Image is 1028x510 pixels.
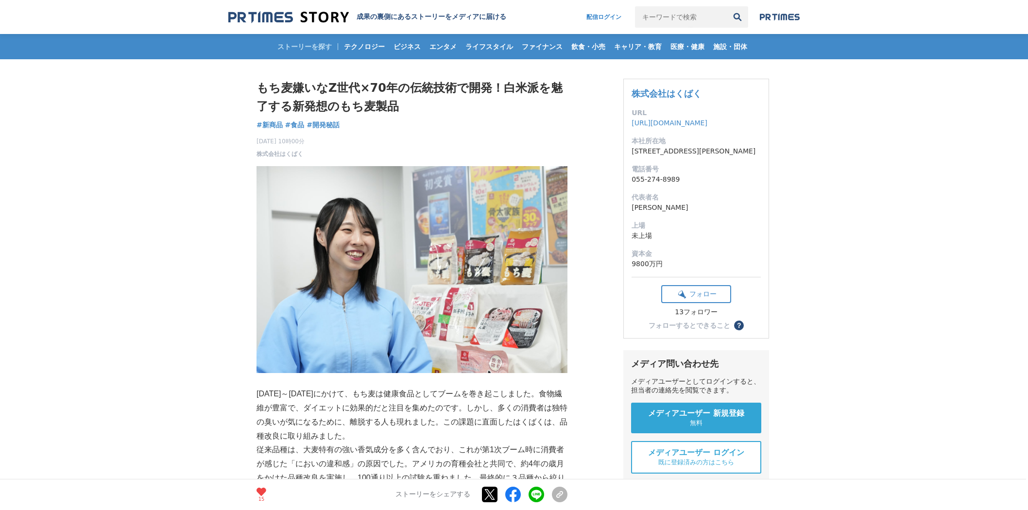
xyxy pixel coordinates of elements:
[658,458,734,467] span: 既に登録済みの方はこちら
[632,119,707,127] a: [URL][DOMAIN_NAME]
[632,221,761,231] dt: 上場
[709,42,751,51] span: 施設・団体
[631,441,761,474] a: メディアユーザー ログイン 既に登録済みの方はこちら
[632,164,761,174] dt: 電話番号
[426,42,461,51] span: エンタメ
[257,150,303,158] a: 株式会社はくばく
[307,120,340,130] a: #開発秘話
[661,285,731,303] button: フォロー
[631,403,761,433] a: メディアユーザー 新規登録 無料
[357,13,506,21] h2: 成果の裏側にあるストーリーをメディアに届ける
[257,497,266,502] p: 15
[610,34,666,59] a: キャリア・教育
[635,6,727,28] input: キーワードで検索
[661,308,731,317] div: 13フォロワー
[257,387,567,443] p: [DATE]～[DATE]にかけて、もち麦は健康食品としてブームを巻き起こしました。食物繊維が豊富で、ダイエットに効果的だと注目を集めたのです。しかし、多くの消費者は独特の臭いが気になるために、...
[690,419,702,427] span: 無料
[567,42,609,51] span: 飲食・小売
[307,120,340,129] span: #開発秘話
[632,192,761,203] dt: 代表者名
[667,42,708,51] span: 医療・健康
[760,13,800,21] img: prtimes
[632,249,761,259] dt: 資本金
[257,120,283,130] a: #新商品
[610,42,666,51] span: キャリア・教育
[632,231,761,241] dd: 未上場
[577,6,631,28] a: 配信ログイン
[648,408,744,419] span: メディアユーザー 新規登録
[228,11,506,24] a: 成果の裏側にあるストーリーをメディアに届ける 成果の裏側にあるストーリーをメディアに届ける
[257,137,305,146] span: [DATE] 10時00分
[632,136,761,146] dt: 本社所在地
[257,79,567,116] h1: もち麦嫌いなZ世代×70年の伝統技術で開発！白米派を魅了する新発想のもち麦製品
[632,203,761,213] dd: [PERSON_NAME]
[390,34,425,59] a: ビジネス
[426,34,461,59] a: エンタメ
[632,146,761,156] dd: [STREET_ADDRESS][PERSON_NAME]
[390,42,425,51] span: ビジネス
[285,120,305,130] a: #食品
[727,6,748,28] button: 検索
[257,166,567,374] img: thumbnail_2e3a4c20-b1dc-11ef-87d2-f196391ae431.JPG
[340,34,389,59] a: テクノロジー
[518,42,566,51] span: ファイナンス
[648,448,744,458] span: メディアユーザー ログイン
[228,11,349,24] img: 成果の裏側にあるストーリーをメディアに届ける
[734,321,744,330] button: ？
[395,491,470,499] p: ストーリーをシェアする
[667,34,708,59] a: 医療・健康
[649,322,730,329] div: フォローするとできること
[285,120,305,129] span: #食品
[709,34,751,59] a: 施設・団体
[631,358,761,370] div: メディア問い合わせ先
[631,377,761,395] div: メディアユーザーとしてログインすると、担当者の連絡先を閲覧できます。
[632,88,702,99] a: 株式会社はくばく
[632,174,761,185] dd: 055-274-8989
[462,42,517,51] span: ライフスタイル
[257,120,283,129] span: #新商品
[340,42,389,51] span: テクノロジー
[567,34,609,59] a: 飲食・小売
[736,322,742,329] span: ？
[462,34,517,59] a: ライフスタイル
[632,108,761,118] dt: URL
[632,259,761,269] dd: 9800万円
[518,34,566,59] a: ファイナンス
